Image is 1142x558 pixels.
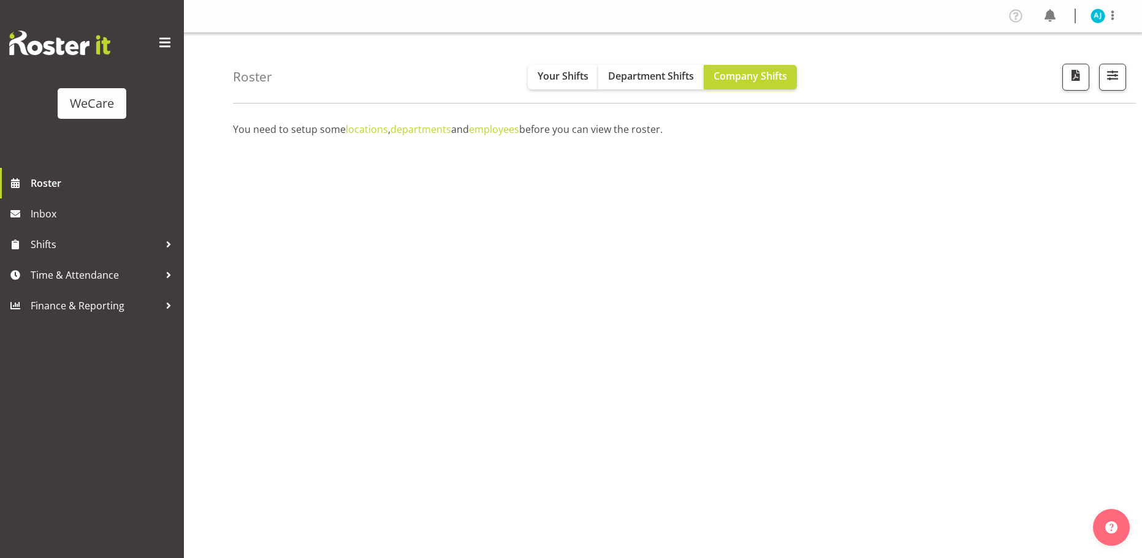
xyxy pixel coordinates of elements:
a: employees [469,123,519,136]
img: Rosterit website logo [9,31,110,55]
span: Inbox [31,205,178,223]
span: Department Shifts [608,69,694,83]
img: help-xxl-2.png [1105,521,1117,533]
span: Company Shifts [714,69,787,83]
h4: Roster [233,70,272,84]
span: Time & Attendance [31,266,159,284]
span: Shifts [31,235,159,254]
span: Roster [31,174,178,192]
span: Finance & Reporting [31,296,159,315]
button: Filter Shifts [1099,64,1126,91]
span: Your Shifts [538,69,588,83]
a: locations [346,123,388,136]
img: aj-jones10453.jpg [1091,9,1105,23]
button: Company Shifts [704,65,797,89]
p: You need to setup some , and before you can view the roster. [233,122,1093,137]
a: departments [390,123,451,136]
button: Your Shifts [528,65,598,89]
div: WeCare [70,94,114,113]
button: Department Shifts [598,65,704,89]
button: Download a PDF of the roster according to the set date range. [1062,64,1089,91]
